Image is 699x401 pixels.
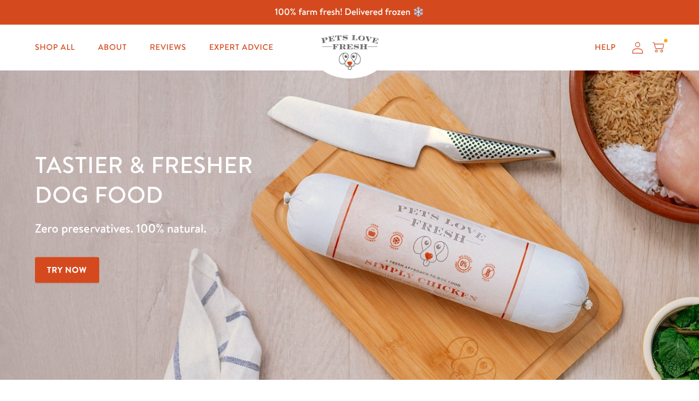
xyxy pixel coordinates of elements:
a: Expert Advice [200,36,283,59]
a: Shop All [26,36,84,59]
a: Help [585,36,625,59]
h1: Tastier & fresher dog food [35,150,454,209]
a: Try Now [35,257,99,283]
p: Zero preservatives. 100% natural. [35,218,454,239]
a: Reviews [140,36,195,59]
img: Pets Love Fresh [321,35,378,70]
a: About [89,36,136,59]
